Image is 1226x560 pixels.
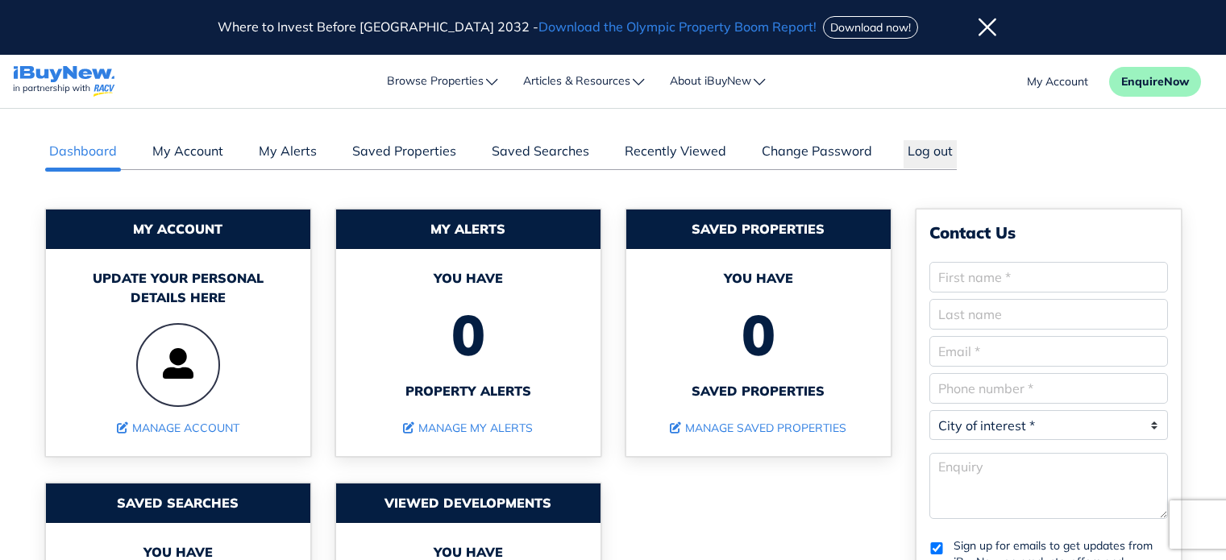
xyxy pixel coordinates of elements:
div: Update your personal details here [62,268,294,307]
input: Enter a valid phone number [929,373,1168,404]
a: Manage My Alerts [403,421,533,435]
a: Dashboard [45,141,121,168]
div: Saved Properties [626,209,891,249]
input: Email * [929,336,1168,367]
a: Manage Account [117,421,239,435]
span: Now [1164,74,1189,89]
a: account [1027,73,1088,90]
img: user [136,323,220,407]
span: Saved properties [642,381,875,400]
span: You have [352,268,584,288]
input: First name * [929,262,1168,292]
img: logo [13,66,115,97]
span: Download the Olympic Property Boom Report! [538,19,817,35]
a: Manage Saved Properties [670,421,846,435]
a: Saved Properties [348,141,460,168]
div: My Account [46,209,310,249]
a: navigations [13,62,115,102]
div: Contact Us [929,222,1168,243]
a: My Account [148,141,227,168]
button: Log out [904,140,957,168]
span: Where to Invest Before [GEOGRAPHIC_DATA] 2032 - [218,19,820,35]
button: EnquireNow [1109,67,1201,97]
span: You have [642,268,875,288]
button: Download now! [823,16,918,39]
span: 0 [642,288,875,381]
input: Last name [929,299,1168,330]
div: Viewed developments [336,483,601,523]
a: Saved Searches [488,141,593,168]
a: My Alerts [255,141,321,168]
span: 0 [352,288,584,381]
span: property alerts [352,381,584,400]
a: Change Password [758,141,876,168]
div: Saved Searches [46,483,310,523]
div: My Alerts [336,209,601,249]
a: Recently Viewed [621,141,730,168]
